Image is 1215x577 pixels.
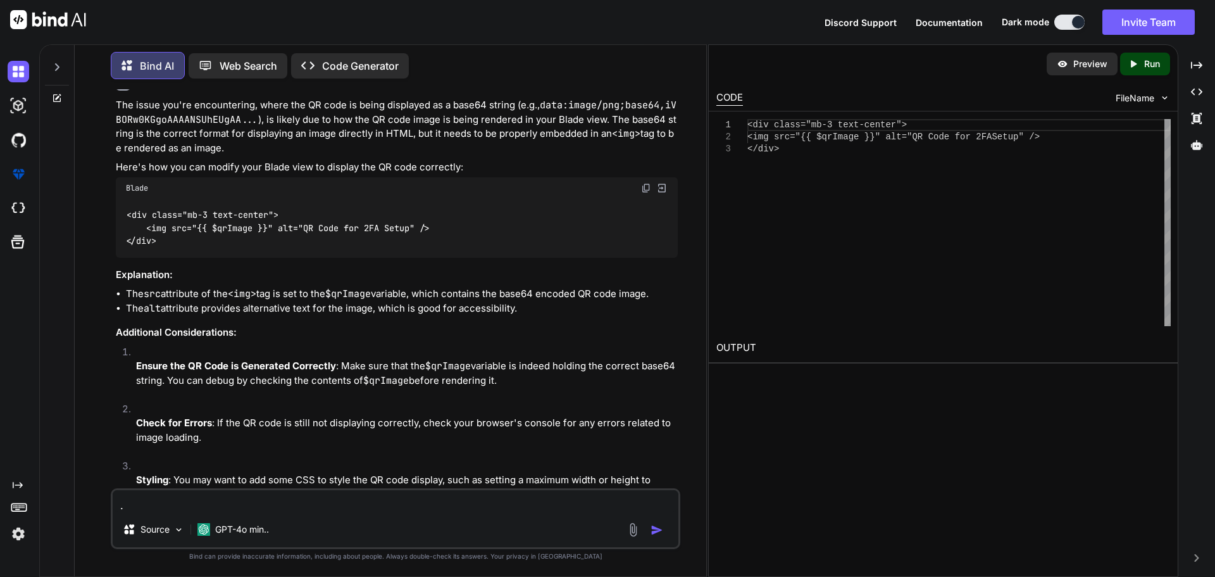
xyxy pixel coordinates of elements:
h3: Explanation: [116,268,678,282]
img: copy [641,183,651,193]
strong: Ensure the QR Code is Generated Correctly [136,360,336,372]
textarea: . [113,490,678,512]
span: <div class="mb-3 text-center"> [747,120,907,130]
span: <img src="{{ $qrImage }}" alt="QR Code for 2FA [747,132,992,142]
p: Code Generator [322,58,399,73]
p: : You may want to add some CSS to style the QR code display, such as setting a maximum width or h... [136,473,678,502]
img: premium [8,163,29,185]
p: : Make sure that the variable is indeed holding the correct base64 string. You can debug by check... [136,359,678,388]
p: The issue you're encountering, where the QR code is being displayed as a base64 string (e.g., ), ... [116,98,678,155]
img: cloudideIcon [8,198,29,219]
p: Run [1144,58,1160,70]
code: alt [144,302,161,315]
div: CODE [716,91,743,106]
strong: Check for Errors [136,417,212,429]
p: Bind AI [140,58,174,73]
img: Open in Browser [656,182,668,194]
li: The attribute of the tag is set to the variable, which contains the base64 encoded QR code image. [126,287,678,301]
p: GPT-4o min.. [215,523,269,536]
img: darkAi-studio [8,95,29,117]
code: $qrImage [425,360,471,372]
code: <img> [612,127,640,140]
div: 3 [716,143,731,155]
span: FileName [1116,92,1154,105]
code: $qrImage [325,288,371,300]
img: attachment [626,523,640,537]
h3: Additional Considerations: [116,326,678,340]
div: 2 [716,131,731,143]
span: Setup" /> [992,132,1040,142]
img: GPT-4o mini [197,523,210,536]
button: Discord Support [825,16,897,29]
code: data:image/png;base64,iVBORw0KGgoAAAANSUhEUgAA... [116,99,676,126]
p: Preview [1073,58,1107,70]
span: Discord Support [825,17,897,28]
code: <div class="mb-3 text-center"> <img src="{{ $qrImage }}" alt="QR Code for 2FA Setup" /> </div> [126,208,430,248]
p: Source [140,523,170,536]
code: src [144,288,161,300]
code: <img> [228,288,256,300]
img: githubDark [8,129,29,151]
p: Here's how you can modify your Blade view to display the QR code correctly: [116,160,678,175]
code: $qrImage [363,374,409,387]
p: : If the QR code is still not displaying correctly, check your browser's console for any errors r... [136,416,678,445]
span: </div> [747,144,779,154]
img: settings [8,523,29,545]
h2: OUTPUT [709,333,1178,363]
span: Dark mode [1002,16,1049,29]
img: Bind AI [10,10,86,29]
img: preview [1057,58,1068,70]
li: The attribute provides alternative text for the image, which is good for accessibility. [126,301,678,316]
img: chevron down [1159,92,1170,103]
span: Documentation [916,17,983,28]
div: 1 [716,119,731,131]
p: Web Search [220,58,277,73]
p: Bind can provide inaccurate information, including about people. Always double-check its answers.... [111,552,680,561]
img: Pick Models [173,524,184,535]
img: darkChat [8,61,29,82]
strong: Styling [136,474,168,486]
button: Invite Team [1102,10,1195,35]
button: Documentation [916,16,983,29]
img: icon [651,524,663,536]
span: Blade [126,183,148,193]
